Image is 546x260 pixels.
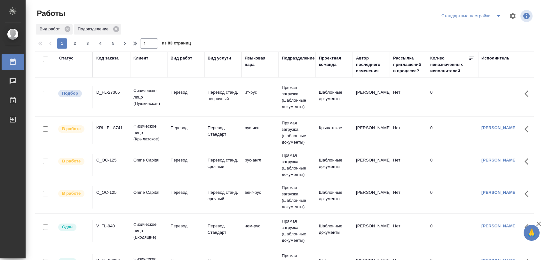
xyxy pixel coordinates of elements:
div: D_FL-27305 [96,89,127,96]
div: Проектная команда [319,55,350,68]
div: KRL_FL-8741 [96,125,127,131]
span: 5 [108,40,118,47]
p: Перевод станд. срочный [208,189,238,202]
div: C_OC-125 [96,157,127,163]
div: Подразделение [74,24,121,35]
span: 2 [70,40,80,47]
p: Перевод [170,157,201,163]
td: 0 [427,186,478,209]
span: 🙏 [526,226,537,240]
td: [PERSON_NAME] [353,186,390,209]
button: Здесь прячутся важные кнопки [521,220,536,235]
button: 🙏 [524,225,540,241]
p: Перевод [170,89,201,96]
div: Менеджер проверил работу исполнителя, передает ее на следующий этап [58,223,89,232]
td: Шаблонные документы [316,186,353,209]
span: Работы [35,8,65,19]
button: 4 [95,38,106,49]
p: Физическое лицо (Входящие) [133,221,164,240]
a: [PERSON_NAME] [481,224,517,228]
button: Здесь прячутся важные кнопки [521,122,536,137]
td: венг-рус [241,186,279,209]
p: В работе [62,158,81,164]
a: [PERSON_NAME] [481,158,517,162]
span: 3 [83,40,93,47]
td: Нет [390,220,427,242]
span: Настроить таблицу [505,8,520,24]
div: split button [440,11,505,21]
p: Физическое лицо (Крылатское) [133,123,164,142]
div: Подразделение [282,55,315,61]
div: Исполнитель выполняет работу [58,189,89,198]
p: Перевод станд. несрочный [208,89,238,102]
p: Перевод [170,223,201,229]
td: 0 [427,122,478,144]
td: [PERSON_NAME] [353,86,390,108]
td: рус-исп [241,122,279,144]
div: Статус [59,55,74,61]
span: 4 [95,40,106,47]
td: Нет [390,186,427,209]
td: Нет [390,154,427,176]
p: В работе [62,190,81,197]
p: Перевод Стандарт [208,223,238,236]
a: [PERSON_NAME] [481,190,517,195]
td: Прямая загрузка (шаблонные документы) [279,215,316,247]
td: 0 [427,154,478,176]
div: Можно подбирать исполнителей [58,89,89,98]
div: Код заказа [96,55,119,61]
button: Здесь прячутся важные кнопки [521,186,536,201]
p: Перевод станд. срочный [208,157,238,170]
td: нем-рус [241,220,279,242]
td: 0 [427,220,478,242]
td: [PERSON_NAME] [353,220,390,242]
button: Здесь прячутся важные кнопки [521,154,536,169]
div: Исполнитель [481,55,510,61]
td: Прямая загрузка (шаблонные документы) [279,149,316,181]
td: [PERSON_NAME] [353,154,390,176]
p: Omne Capital [133,189,164,196]
td: 0 [427,86,478,108]
button: 2 [70,38,80,49]
td: Нет [390,122,427,144]
button: Здесь прячутся важные кнопки [521,86,536,101]
td: [PERSON_NAME] [353,122,390,144]
span: из 83 страниц [162,39,191,49]
td: Шаблонные документы [316,220,353,242]
td: Шаблонные документы [316,86,353,108]
button: 5 [108,38,118,49]
div: Вид услуги [208,55,231,61]
div: Рассылка приглашений в процессе? [393,55,424,74]
p: Сдан [62,224,73,230]
p: Перевод [170,125,201,131]
div: C_OC-125 [96,189,127,196]
p: В работе [62,126,81,132]
td: ит-рус [241,86,279,108]
span: Посмотреть информацию [520,10,534,22]
div: Исполнитель выполняет работу [58,125,89,133]
p: Подразделение [78,26,111,32]
p: Перевод Стандарт [208,125,238,138]
td: Шаблонные документы [316,154,353,176]
div: V_FL-940 [96,223,127,229]
button: 3 [83,38,93,49]
div: Клиент [133,55,148,61]
div: Языковая пара [245,55,275,68]
td: рус-англ [241,154,279,176]
div: Вид работ [36,24,73,35]
td: Прямая загрузка (шаблонные документы) [279,81,316,113]
div: Кол-во неназначенных исполнителей [430,55,469,74]
td: Крылатское [316,122,353,144]
p: Omne Capital [133,157,164,163]
td: Прямая загрузка (шаблонные документы) [279,181,316,213]
div: Исполнитель выполняет работу [58,157,89,166]
a: [PERSON_NAME] [481,125,517,130]
p: Физическое лицо (Пушкинская) [133,88,164,107]
td: Прямая загрузка (шаблонные документы) [279,117,316,149]
div: Автор последнего изменения [356,55,387,74]
td: Нет [390,86,427,108]
p: Перевод [170,189,201,196]
p: Подбор [62,90,78,97]
p: Вид работ [40,26,62,32]
div: Вид работ [170,55,192,61]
